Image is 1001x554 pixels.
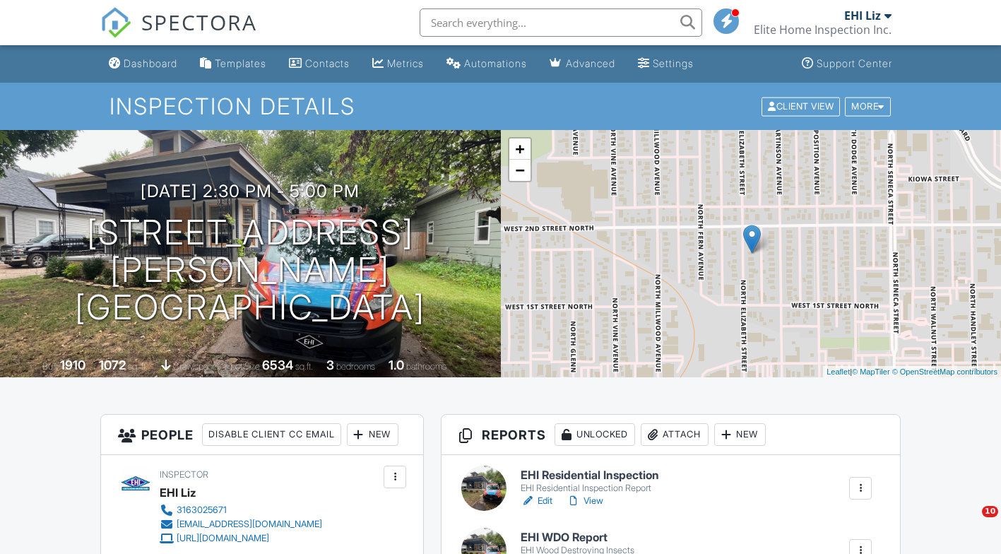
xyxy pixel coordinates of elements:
a: Contacts [283,51,355,77]
div: Contacts [305,57,350,69]
div: 3163025671 [177,505,227,516]
h3: [DATE] 2:30 pm - 5:00 pm [141,182,360,201]
a: Templates [194,51,272,77]
a: [URL][DOMAIN_NAME] [160,531,322,546]
div: Metrics [387,57,424,69]
div: New [714,423,766,446]
h1: [STREET_ADDRESS][PERSON_NAME] [GEOGRAPHIC_DATA] [23,214,478,326]
span: bedrooms [336,361,375,372]
div: Settings [653,57,694,69]
a: EHI Residential Inspection EHI Residential Inspection Report [521,469,659,494]
div: Support Center [817,57,892,69]
span: 10 [982,506,998,517]
div: | [823,366,1001,378]
div: Attach [641,423,709,446]
div: 6534 [262,358,293,372]
img: The Best Home Inspection Software - Spectora [100,7,131,38]
span: Inspector [160,469,208,480]
a: Dashboard [103,51,183,77]
div: EHI Residential Inspection Report [521,483,659,494]
a: Leaflet [827,367,850,376]
div: More [845,97,891,116]
a: Zoom in [509,138,531,160]
h1: Inspection Details [109,94,892,119]
div: EHI Liz [844,8,881,23]
div: [EMAIL_ADDRESS][DOMAIN_NAME] [177,519,322,530]
div: 1072 [99,358,126,372]
iframe: Intercom live chat [953,506,987,540]
h3: People [101,415,423,455]
a: © MapTiler [852,367,890,376]
a: Advanced [544,51,621,77]
span: Built [42,361,58,372]
a: Metrics [367,51,430,77]
a: [EMAIL_ADDRESS][DOMAIN_NAME] [160,517,322,531]
span: sq. ft. [128,361,148,372]
div: Disable Client CC Email [202,423,341,446]
span: sq.ft. [295,361,313,372]
div: 1.0 [389,358,404,372]
div: [URL][DOMAIN_NAME] [177,533,269,544]
div: Templates [215,57,266,69]
a: © OpenStreetMap contributors [892,367,997,376]
div: Client View [762,97,840,116]
span: bathrooms [406,361,446,372]
h6: EHI Residential Inspection [521,469,659,482]
a: Zoom out [509,160,531,181]
span: SPECTORA [141,7,257,37]
span: Lot Size [230,361,260,372]
a: Settings [632,51,699,77]
a: Automations (Basic) [441,51,533,77]
div: 3 [326,358,334,372]
input: Search everything... [420,8,702,37]
div: Automations [464,57,527,69]
div: Unlocked [555,423,635,446]
a: 3163025671 [160,503,322,517]
span: crawlspace [173,361,217,372]
a: Support Center [796,51,898,77]
a: Client View [760,100,843,111]
div: 1910 [60,358,85,372]
div: Elite Home Inspection Inc. [754,23,892,37]
a: Edit [521,494,552,508]
div: Dashboard [124,57,177,69]
h6: EHI WDO Report [521,531,634,544]
div: Advanced [566,57,615,69]
h3: Reports [442,415,900,455]
div: New [347,423,398,446]
a: View [567,494,603,508]
div: EHI Liz [160,482,196,503]
a: SPECTORA [100,19,257,49]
